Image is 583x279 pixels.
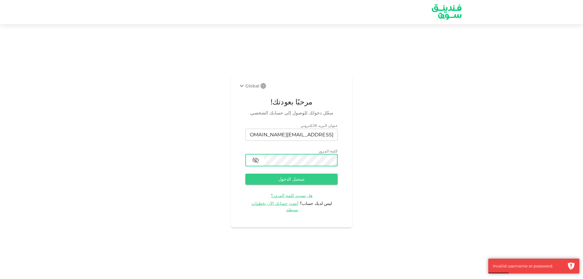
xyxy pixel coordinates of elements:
[251,201,299,213] span: أنشئ حسابك الآن بخطوات بسيطة.
[271,192,312,198] a: هل نسيت كلمة المرور؟
[245,109,338,117] span: سجّل دخولك للوصول إلى حسابك الشخصي.
[245,96,338,108] span: مرحبًا بعودتك!
[319,149,338,153] span: كلمة المرور
[429,0,465,24] a: logo
[424,0,469,24] img: logo
[493,263,564,269] div: Invalid username or password.
[238,82,259,90] div: Global
[264,154,338,166] input: password
[245,174,338,185] button: تسجيل الدخول
[245,129,338,141] input: email
[301,123,338,128] span: عنوان البريد الالكتروني
[300,201,332,206] span: ليس لديك حساب؟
